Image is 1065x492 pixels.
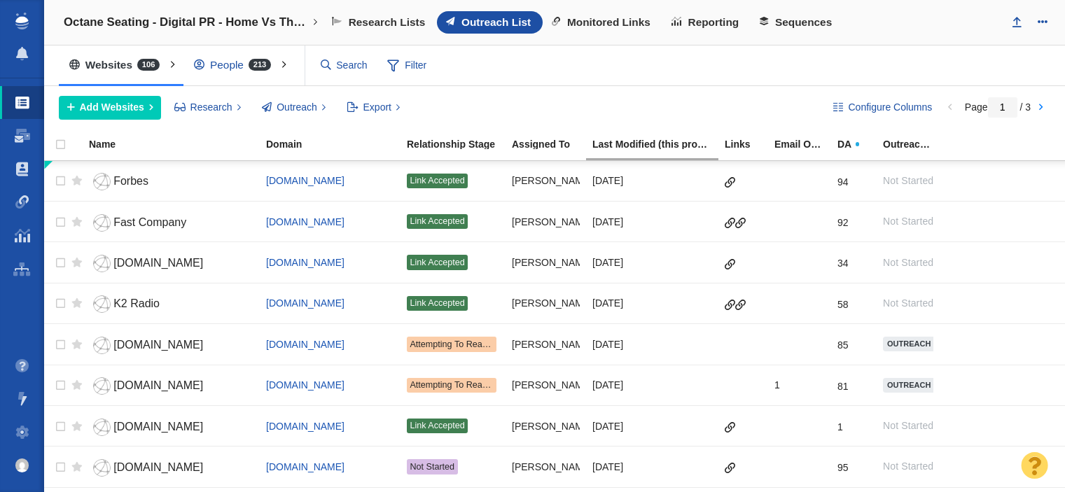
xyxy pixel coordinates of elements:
[592,370,712,400] div: [DATE]
[190,100,232,115] span: Research
[437,11,543,34] a: Outreach List
[883,139,945,149] div: Outreach Status
[774,139,836,151] a: Email Opens
[401,324,506,365] td: Attempting To Reach (2 tries)
[410,216,464,226] span: Link Accepted
[774,370,825,400] div: 1
[592,451,712,482] div: [DATE]
[837,166,849,188] div: 94
[837,247,849,269] div: 34
[543,11,662,34] a: Monitored Links
[89,456,253,480] a: [DOMAIN_NAME]
[277,100,317,115] span: Outreach
[837,288,849,311] div: 58
[688,16,739,29] span: Reporting
[512,139,591,151] a: Assigned To
[349,16,426,29] span: Research Lists
[254,96,334,120] button: Outreach
[592,288,712,318] div: [DATE]
[266,257,344,268] span: [DOMAIN_NAME]
[401,161,506,202] td: Link Accepted
[183,49,288,81] div: People
[837,329,849,351] div: 85
[113,461,203,473] span: [DOMAIN_NAME]
[323,11,437,34] a: Research Lists
[266,461,344,472] a: [DOMAIN_NAME]
[512,370,580,400] div: [PERSON_NAME]
[512,206,580,237] div: [PERSON_NAME]
[249,59,271,71] span: 213
[363,100,391,115] span: Export
[401,201,506,241] td: Link Accepted
[379,52,435,79] span: Filter
[266,339,344,350] a: [DOMAIN_NAME]
[410,421,464,430] span: Link Accepted
[512,139,591,149] div: Assigned To
[266,421,344,432] span: [DOMAIN_NAME]
[410,339,524,349] span: Attempting To Reach (2 tries)
[266,139,405,151] a: Domain
[883,139,945,151] a: Outreach Status
[567,16,650,29] span: Monitored Links
[592,411,712,441] div: [DATE]
[80,100,144,115] span: Add Websites
[410,462,454,472] span: Not Started
[512,166,580,196] div: [PERSON_NAME]
[339,96,408,120] button: Export
[592,329,712,359] div: [DATE]
[401,365,506,405] td: Attempting To Reach (2 tries)
[401,447,506,487] td: Not Started
[751,11,844,34] a: Sequences
[592,139,723,149] div: Date the Contact information in this project was last edited
[512,451,580,482] div: [PERSON_NAME]
[410,380,524,390] span: Attempting To Reach (2 tries)
[113,216,186,228] span: Fast Company
[725,139,773,149] div: Links
[64,15,309,29] h4: Octane Seating - Digital PR - Home Vs Theater: Where do Americans Prefer to Watch Movies
[512,411,580,441] div: [PERSON_NAME]
[775,16,832,29] span: Sequences
[15,13,28,29] img: buzzstream_logo_iconsimple.png
[89,139,265,151] a: Name
[166,96,249,120] button: Research
[89,415,253,440] a: [DOMAIN_NAME]
[113,257,203,269] span: [DOMAIN_NAME]
[592,206,712,237] div: [DATE]
[407,139,510,149] div: Relationship Stage
[266,216,344,227] a: [DOMAIN_NAME]
[410,298,464,308] span: Link Accepted
[461,16,531,29] span: Outreach List
[89,374,253,398] a: [DOMAIN_NAME]
[837,139,882,151] a: DA
[837,370,849,393] div: 81
[401,242,506,283] td: Link Accepted
[837,411,843,433] div: 1
[113,339,203,351] span: [DOMAIN_NAME]
[266,297,344,309] a: [DOMAIN_NAME]
[266,379,344,391] a: [DOMAIN_NAME]
[89,139,265,149] div: Name
[725,139,773,151] a: Links
[512,329,580,359] div: [PERSON_NAME]
[401,405,506,446] td: Link Accepted
[592,166,712,196] div: [DATE]
[266,139,405,149] div: Domain
[113,175,148,187] span: Forbes
[89,292,253,316] a: K2 Radio
[837,451,849,474] div: 95
[837,206,849,229] div: 92
[512,247,580,277] div: [PERSON_NAME]
[826,96,940,120] button: Configure Columns
[512,288,580,318] div: [PERSON_NAME]
[113,297,160,309] span: K2 Radio
[15,458,29,472] img: c9363fb76f5993e53bff3b340d5c230a
[410,176,464,185] span: Link Accepted
[266,175,344,186] a: [DOMAIN_NAME]
[592,247,712,277] div: [DATE]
